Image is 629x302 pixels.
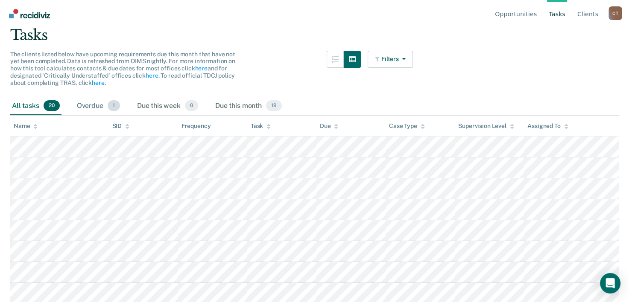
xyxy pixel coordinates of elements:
[135,97,200,116] div: Due this week0
[389,122,425,130] div: Case Type
[146,72,158,79] a: here
[44,100,60,111] span: 20
[368,51,413,68] button: Filters
[10,26,619,44] div: Tasks
[214,97,284,116] div: Due this month19
[251,122,271,130] div: Task
[92,79,104,86] a: here
[10,51,235,86] span: The clients listed below have upcoming requirements due this month that have not yet been complet...
[112,122,130,130] div: SID
[266,100,282,111] span: 19
[9,9,50,18] img: Recidiviz
[10,97,61,116] div: All tasks20
[108,100,120,111] span: 1
[609,6,622,20] button: Profile dropdown button
[527,122,568,130] div: Assigned To
[320,122,339,130] div: Due
[75,97,122,116] div: Overdue1
[458,122,514,130] div: Supervision Level
[600,273,620,293] div: Open Intercom Messenger
[609,6,622,20] div: C T
[185,100,198,111] span: 0
[181,122,211,130] div: Frequency
[14,122,38,130] div: Name
[195,65,207,72] a: here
